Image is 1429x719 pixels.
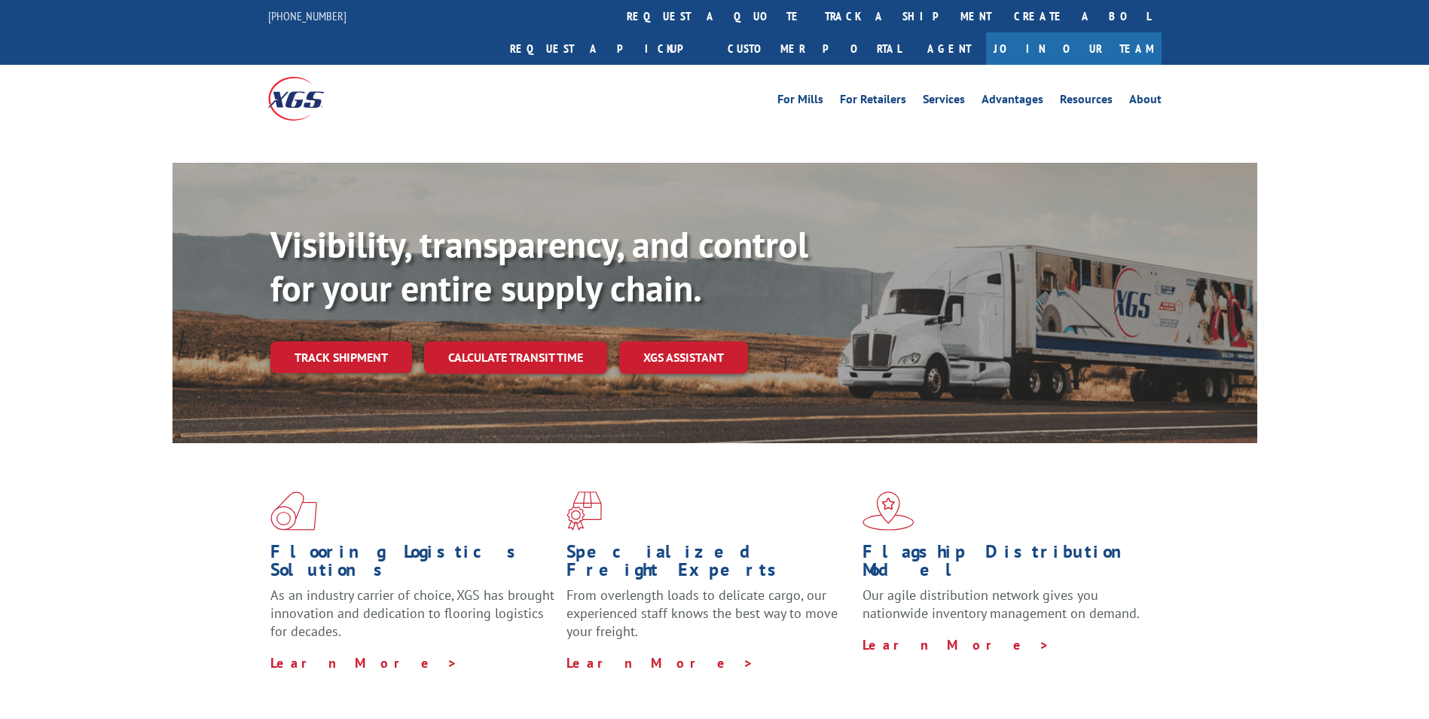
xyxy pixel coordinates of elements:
a: Services [923,93,965,110]
p: From overlength loads to delicate cargo, our experienced staff knows the best way to move your fr... [566,586,851,653]
a: Agent [912,32,986,65]
a: For Mills [777,93,823,110]
h1: Specialized Freight Experts [566,543,851,586]
a: About [1129,93,1162,110]
a: Learn More > [863,636,1050,653]
a: Track shipment [270,341,412,373]
a: Customer Portal [716,32,912,65]
img: xgs-icon-focused-on-flooring-red [566,491,602,531]
span: Our agile distribution network gives you nationwide inventory management on demand. [863,586,1140,622]
a: Calculate transit time [424,341,607,374]
a: Learn More > [270,654,458,672]
h1: Flagship Distribution Model [863,543,1147,586]
img: xgs-icon-total-supply-chain-intelligence-red [270,491,317,531]
b: Visibility, transparency, and control for your entire supply chain. [270,221,808,311]
a: For Retailers [840,93,906,110]
a: XGS ASSISTANT [619,341,748,374]
a: Learn More > [566,654,754,672]
a: Advantages [982,93,1043,110]
a: [PHONE_NUMBER] [268,8,347,23]
h1: Flooring Logistics Solutions [270,543,555,586]
a: Request a pickup [499,32,716,65]
span: As an industry carrier of choice, XGS has brought innovation and dedication to flooring logistics... [270,586,554,640]
img: xgs-icon-flagship-distribution-model-red [863,491,914,531]
a: Resources [1060,93,1113,110]
a: Join Our Team [986,32,1162,65]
